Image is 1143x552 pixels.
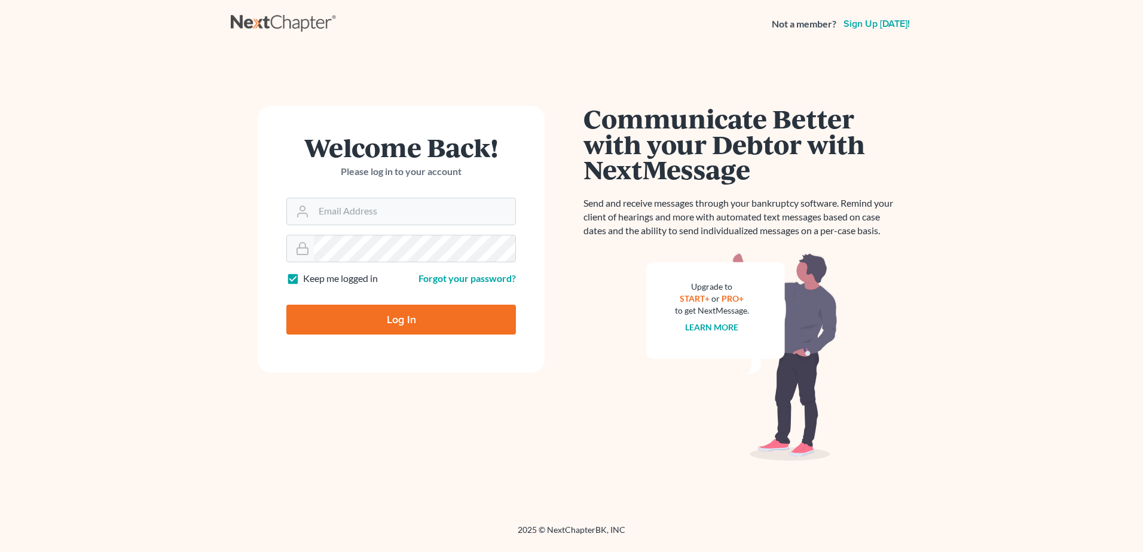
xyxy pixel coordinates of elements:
[418,272,516,284] a: Forgot your password?
[772,17,836,31] strong: Not a member?
[686,322,739,332] a: Learn more
[680,293,710,303] a: START+
[841,19,912,29] a: Sign up [DATE]!
[286,305,516,335] input: Log In
[314,198,515,225] input: Email Address
[722,293,744,303] a: PRO+
[675,281,749,293] div: Upgrade to
[712,293,720,303] span: or
[675,305,749,317] div: to get NextMessage.
[303,272,378,286] label: Keep me logged in
[583,197,900,238] p: Send and receive messages through your bankruptcy software. Remind your client of hearings and mo...
[583,106,900,182] h1: Communicate Better with your Debtor with NextMessage
[286,165,516,179] p: Please log in to your account
[231,524,912,545] div: 2025 © NextChapterBK, INC
[646,252,838,461] img: nextmessage_bg-59042aed3d76b12b5cd301f8e5b87938c9018125f34e5fa2b7a6b67550977c72.svg
[286,134,516,160] h1: Welcome Back!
